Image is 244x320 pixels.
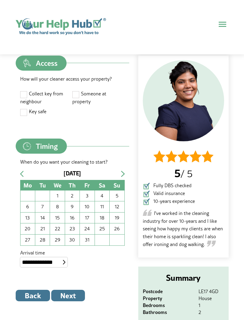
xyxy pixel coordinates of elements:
dt: Bathrooms [143,310,194,315]
label: Key safe [20,105,73,116]
dd: House [199,296,224,301]
span: Timing [36,142,58,150]
span: 12 [115,203,119,210]
span: 17 [85,214,89,221]
dt: Postcode [143,289,194,294]
label: Collect key from neighbour [20,88,73,105]
span: 16 [70,214,74,221]
span: 25 [99,225,105,232]
img: Closing quote [207,241,216,247]
th: Sa [95,180,109,190]
li: Valid insurance [143,190,224,197]
li: Fully DBS checked [143,182,224,190]
span: 4 [101,192,103,199]
span: 26 [114,225,120,232]
th: Su [110,180,124,190]
p: I've worked in the cleaning industry for over 10-years and I like seeing how happy my clients are... [143,210,224,248]
li: 10-years experience [143,197,224,205]
span: 30 [69,236,75,243]
span: 24 [84,225,90,232]
img: next.svg [121,171,125,177]
img: Cleaner 1 [143,60,224,142]
span: 3 [86,192,89,199]
span: 6 [26,203,29,210]
p: / 5 [143,165,224,182]
span: Access [36,59,58,67]
span: 22 [55,225,60,232]
span: 19 [115,214,119,221]
dt: Bedrooms [143,303,194,308]
span: 15 [55,214,60,221]
dd: 1 [199,303,224,308]
button: Next [51,290,85,301]
th: Mo [20,180,35,190]
span: 5 [116,192,118,199]
span: 27 [25,236,30,243]
span: 5 [174,165,180,181]
span: 29 [55,236,60,243]
a: Home [16,18,106,35]
p: When do you want your cleaning to start? [20,158,125,166]
th: We [50,180,65,190]
span: 23 [70,225,75,232]
button: Back [16,290,50,301]
th: Th [65,180,80,190]
dd: 2 [199,310,224,315]
th: Fr [80,180,95,190]
img: select-box.svg [63,260,66,264]
label: Someone at property [72,88,125,105]
span: 28 [40,236,45,243]
dd: LE17 4GD [199,289,224,294]
span: 2 [71,192,74,199]
dt: Property [143,296,194,301]
span: 9 [71,203,74,210]
label: Arrival time [20,250,125,255]
h2: Summary [143,271,224,284]
span: 1 [57,192,58,199]
span: 20 [25,225,30,232]
span: 10 [85,203,89,210]
span: 7 [41,203,44,210]
img: Opening quote [143,210,152,216]
span: 11 [100,203,104,210]
p: How will your cleaner access your property? [20,75,125,83]
img: Your Help Hub logo [16,18,106,35]
span: 31 [85,236,89,243]
span: 18 [100,214,104,221]
img: access.svg [20,56,34,70]
img: timing.svg [20,139,34,153]
img: previous.svg [20,171,24,177]
span: 8 [56,203,59,210]
span: 14 [40,214,45,221]
th: Tu [35,180,50,190]
span: 21 [40,225,45,232]
span: 13 [25,214,30,221]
